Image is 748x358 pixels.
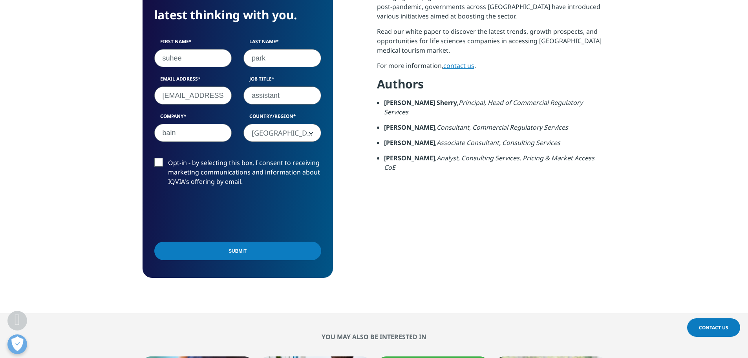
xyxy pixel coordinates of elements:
[243,113,321,124] label: Country/Region
[143,333,606,341] h2: You may also be interested in
[384,154,594,172] em: Analyst, Consulting Services, Pricing & Market Access CoE
[154,113,232,124] label: Company
[243,38,321,49] label: Last Name
[384,123,606,138] li: ,
[384,98,457,107] strong: [PERSON_NAME] Sherry
[7,334,27,354] button: 개방형 기본 설정
[437,138,560,147] em: Associate Consultant, Consulting Services
[154,38,232,49] label: First Name
[437,123,568,132] em: Consultant, Commercial Regulatory Services
[154,242,321,260] input: Submit
[154,158,321,191] label: Opt-in - by selecting this box, I consent to receiving marketing communications and information a...
[384,138,435,147] strong: [PERSON_NAME]
[377,61,606,76] p: For more information, .
[377,76,606,98] h4: Authors
[384,123,435,132] strong: [PERSON_NAME]
[243,124,321,142] span: South Korea
[384,98,583,116] em: Principal, Head of Commercial Regulatory Services
[384,153,606,178] li: ,
[384,154,435,162] strong: [PERSON_NAME]
[154,199,274,229] iframe: reCAPTCHA
[244,124,321,142] span: South Korea
[699,324,728,331] span: Contact Us
[687,318,740,337] a: Contact Us
[243,75,321,86] label: Job Title
[154,75,232,86] label: Email Address
[384,98,606,123] li: ,
[377,27,606,61] p: Read our white paper to discover the latest trends, growth prospects, and opportunities for life ...
[443,61,474,70] a: contact us
[384,138,606,153] li: ,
